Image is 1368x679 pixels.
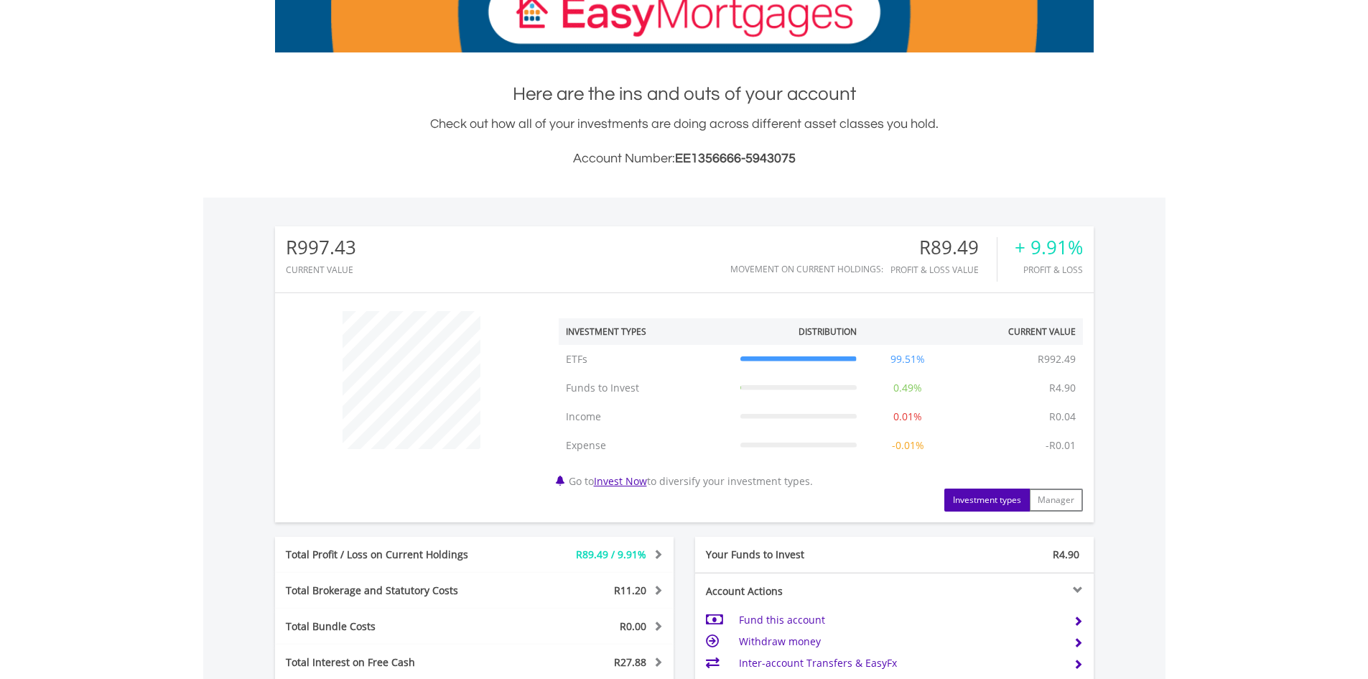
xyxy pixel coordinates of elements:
[1038,431,1083,460] td: -R0.01
[275,583,508,598] div: Total Brokerage and Statutory Costs
[695,548,895,562] div: Your Funds to Invest
[864,345,951,374] td: 99.51%
[1053,548,1079,561] span: R4.90
[864,431,951,460] td: -0.01%
[576,548,646,561] span: R89.49 / 9.91%
[548,304,1094,512] div: Go to to diversify your investment types.
[695,584,895,599] div: Account Actions
[739,631,1061,652] td: Withdraw money
[1030,345,1083,374] td: R992.49
[559,431,733,460] td: Expense
[614,655,646,669] span: R27.88
[286,265,356,274] div: CURRENT VALUE
[275,548,508,562] div: Total Profit / Loss on Current Holdings
[594,474,647,488] a: Invest Now
[559,318,733,345] th: Investment Types
[1015,265,1083,274] div: Profit & Loss
[739,609,1061,631] td: Fund this account
[275,655,508,670] div: Total Interest on Free Cash
[951,318,1083,345] th: Current Value
[275,619,508,634] div: Total Bundle Costs
[286,237,356,258] div: R997.43
[1029,489,1083,512] button: Manager
[275,114,1094,169] div: Check out how all of your investments are doing across different asset classes you hold.
[890,265,997,274] div: Profit & Loss Value
[864,374,951,402] td: 0.49%
[864,402,951,431] td: 0.01%
[944,489,1030,512] button: Investment types
[275,149,1094,169] h3: Account Number:
[675,152,796,165] span: EE1356666-5943075
[614,583,646,597] span: R11.20
[559,402,733,431] td: Income
[620,619,646,633] span: R0.00
[730,264,883,274] div: Movement on Current Holdings:
[1042,374,1083,402] td: R4.90
[1042,402,1083,431] td: R0.04
[559,345,733,374] td: ETFs
[739,652,1061,674] td: Inter-account Transfers & EasyFx
[275,81,1094,107] h1: Here are the ins and outs of your account
[1015,237,1083,258] div: + 9.91%
[890,237,997,258] div: R89.49
[559,374,733,402] td: Funds to Invest
[799,325,857,338] div: Distribution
